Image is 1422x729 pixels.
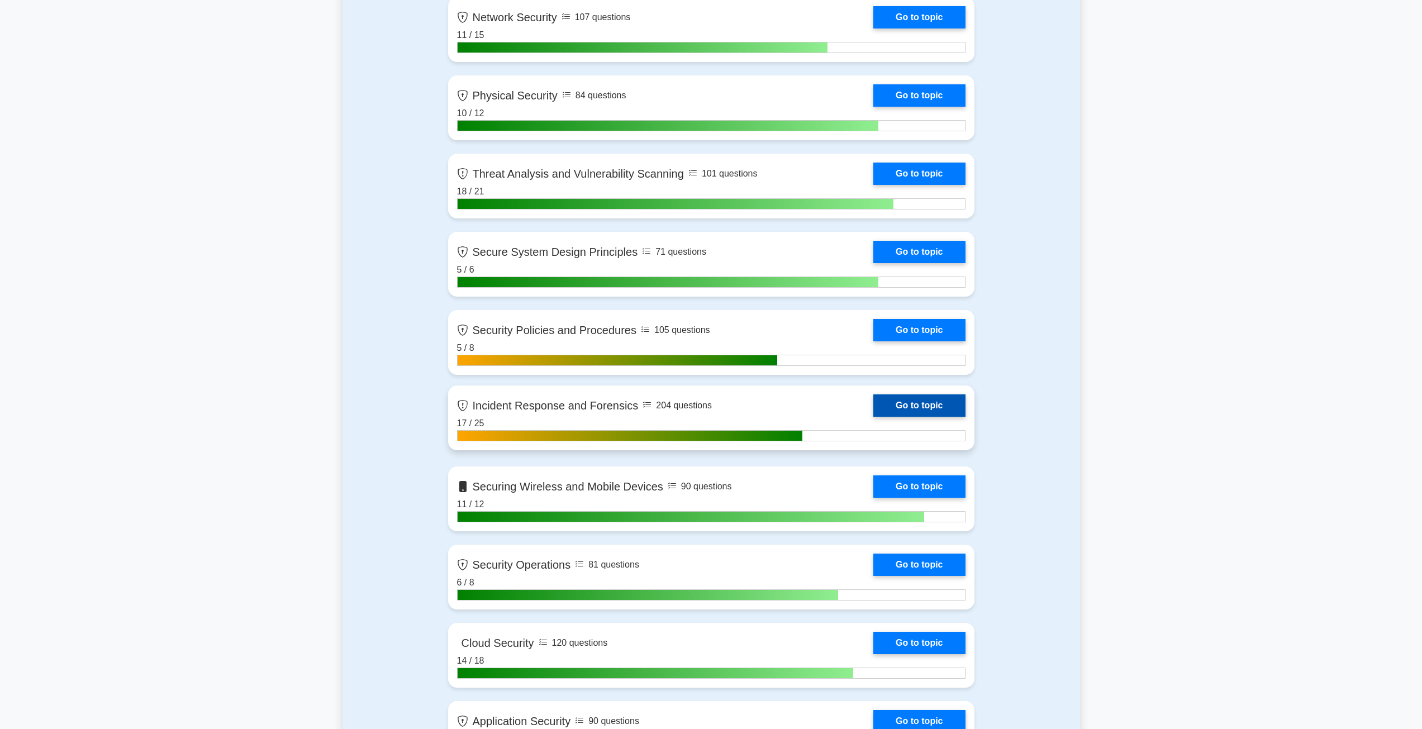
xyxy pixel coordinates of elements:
[873,241,965,263] a: Go to topic
[873,84,965,107] a: Go to topic
[873,394,965,417] a: Go to topic
[873,6,965,28] a: Go to topic
[873,319,965,341] a: Go to topic
[873,475,965,498] a: Go to topic
[873,632,965,654] a: Go to topic
[873,163,965,185] a: Go to topic
[873,554,965,576] a: Go to topic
